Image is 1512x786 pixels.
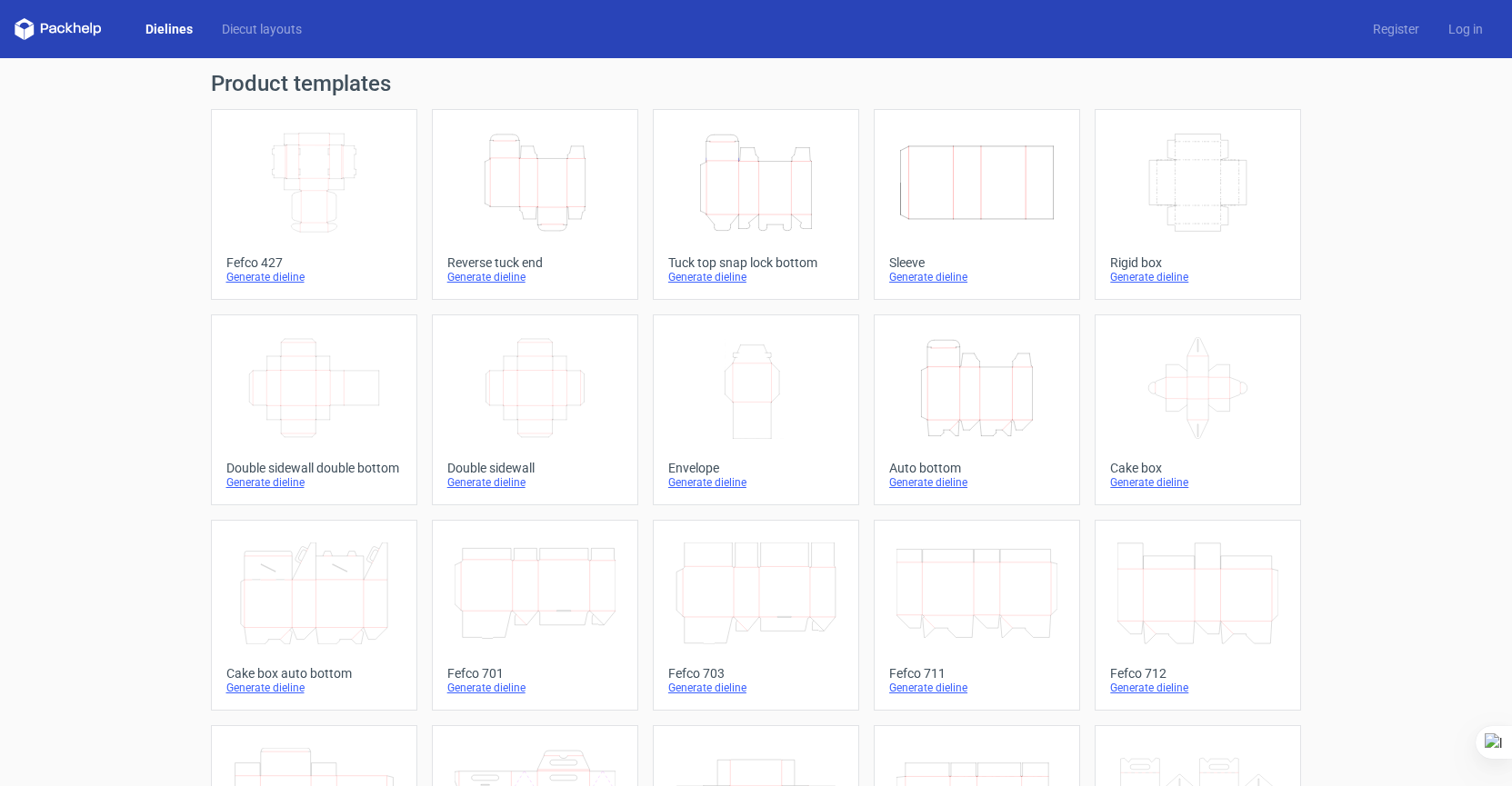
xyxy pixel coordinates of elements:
[653,314,859,505] a: EnvelopeGenerate dieline
[1110,681,1286,695] div: Generate dieline
[207,20,316,38] a: Diecut layouts
[226,681,402,695] div: Generate dieline
[211,73,1302,95] h1: Product templates
[1110,666,1286,681] div: Fefco 712
[668,461,844,475] div: Envelope
[226,255,402,270] div: Fefco 427
[1095,109,1301,300] a: Rigid boxGenerate dieline
[889,666,1065,681] div: Fefco 711
[447,255,623,270] div: Reverse tuck end
[653,520,859,711] a: Fefco 703Generate dieline
[1110,475,1286,490] div: Generate dieline
[447,270,623,284] div: Generate dieline
[889,461,1065,475] div: Auto bottom
[874,314,1080,505] a: Auto bottomGenerate dieline
[1110,255,1286,270] div: Rigid box
[1095,314,1301,505] a: Cake boxGenerate dieline
[889,270,1065,284] div: Generate dieline
[447,666,623,681] div: Fefco 701
[226,461,402,475] div: Double sidewall double bottom
[226,270,402,284] div: Generate dieline
[653,109,859,300] a: Tuck top snap lock bottomGenerate dieline
[447,475,623,490] div: Generate dieline
[668,666,844,681] div: Fefco 703
[211,520,417,711] a: Cake box auto bottomGenerate dieline
[889,681,1065,695] div: Generate dieline
[1110,270,1286,284] div: Generate dieline
[432,314,638,505] a: Double sidewallGenerate dieline
[889,255,1065,270] div: Sleeve
[432,109,638,300] a: Reverse tuck endGenerate dieline
[1110,461,1286,475] div: Cake box
[668,270,844,284] div: Generate dieline
[874,109,1080,300] a: SleeveGenerate dieline
[211,109,417,300] a: Fefco 427Generate dieline
[874,520,1080,711] a: Fefco 711Generate dieline
[211,314,417,505] a: Double sidewall double bottomGenerate dieline
[447,461,623,475] div: Double sidewall
[668,681,844,695] div: Generate dieline
[1358,20,1434,38] a: Register
[432,520,638,711] a: Fefco 701Generate dieline
[889,475,1065,490] div: Generate dieline
[226,666,402,681] div: Cake box auto bottom
[668,475,844,490] div: Generate dieline
[131,20,207,38] a: Dielines
[1434,20,1497,38] a: Log in
[1095,520,1301,711] a: Fefco 712Generate dieline
[668,255,844,270] div: Tuck top snap lock bottom
[226,475,402,490] div: Generate dieline
[447,681,623,695] div: Generate dieline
